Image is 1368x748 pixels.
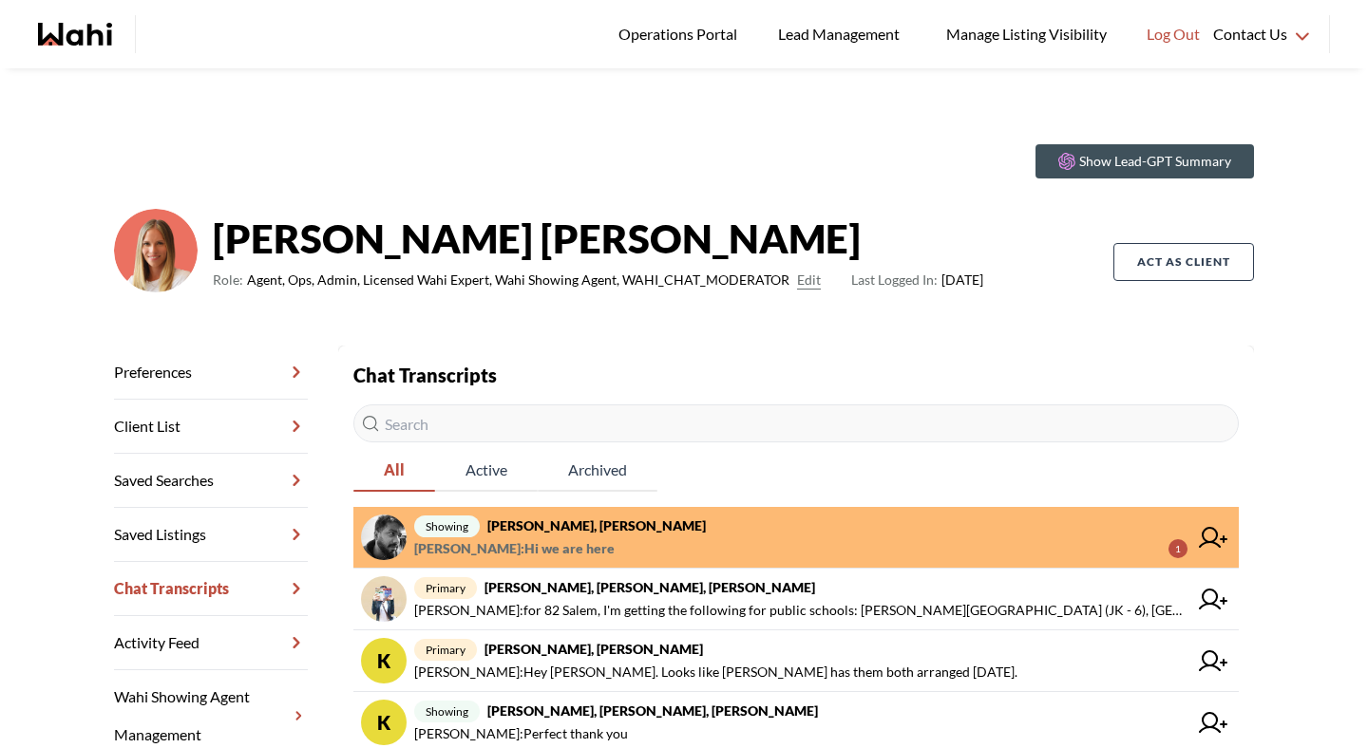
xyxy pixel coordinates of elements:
img: 0f07b375cde2b3f9.png [114,209,198,292]
span: primary [414,577,477,599]
a: Activity Feed [114,616,308,670]
span: showing [414,701,480,722]
span: [PERSON_NAME] : for 82 Salem, I'm getting the following for public schools: [PERSON_NAME][GEOGRAP... [414,599,1187,622]
button: Active [435,450,538,492]
span: primary [414,639,477,661]
span: Log Out [1147,22,1200,47]
span: [PERSON_NAME] : Perfect thank you [414,722,628,745]
strong: [PERSON_NAME], [PERSON_NAME] [484,641,703,657]
a: Saved Listings [114,508,308,562]
div: K [361,638,407,683]
a: primary[PERSON_NAME], [PERSON_NAME], [PERSON_NAME][PERSON_NAME]:for 82 Salem, I'm getting the fol... [353,569,1239,630]
span: Last Logged In: [851,271,938,288]
span: showing [414,515,480,537]
span: Operations Portal [618,22,744,47]
a: Chat Transcripts [114,562,308,616]
input: Search [353,404,1239,442]
div: K [361,700,407,745]
span: Agent, Ops, Admin, Licensed Wahi Expert, Wahi Showing Agent, WAHI_CHAT_MODERATOR [247,269,789,291]
span: [PERSON_NAME] : Hey [PERSON_NAME]. Looks like [PERSON_NAME] has them both arranged [DATE]. [414,661,1017,683]
strong: Chat Transcripts [353,364,497,386]
span: All [353,450,435,490]
div: 1 [1168,539,1187,558]
span: [PERSON_NAME] : Hi we are here [414,537,615,560]
a: showing[PERSON_NAME], [PERSON_NAME][PERSON_NAME]:Hi we are here1 [353,507,1239,569]
button: Show Lead-GPT Summary [1035,144,1254,178]
strong: [PERSON_NAME], [PERSON_NAME], [PERSON_NAME] [484,579,815,595]
strong: [PERSON_NAME] [PERSON_NAME] [213,210,983,267]
span: Manage Listing Visibility [940,22,1112,47]
strong: [PERSON_NAME], [PERSON_NAME] [487,517,706,533]
a: Wahi homepage [38,23,112,46]
a: Client List [114,400,308,454]
img: chat avatar [361,514,407,560]
span: Active [435,450,538,490]
img: chat avatar [361,576,407,622]
span: Archived [538,450,657,490]
button: Act as Client [1113,243,1254,281]
strong: [PERSON_NAME], [PERSON_NAME], [PERSON_NAME] [487,702,818,719]
a: Kprimary[PERSON_NAME], [PERSON_NAME][PERSON_NAME]:Hey [PERSON_NAME]. Looks like [PERSON_NAME] has... [353,630,1239,692]
button: Archived [538,450,657,492]
a: Preferences [114,346,308,400]
a: Saved Searches [114,454,308,508]
p: Show Lead-GPT Summary [1079,152,1231,171]
button: Edit [797,269,821,291]
span: Role: [213,269,243,291]
span: Lead Management [778,22,906,47]
span: [DATE] [851,269,983,291]
button: All [353,450,435,492]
